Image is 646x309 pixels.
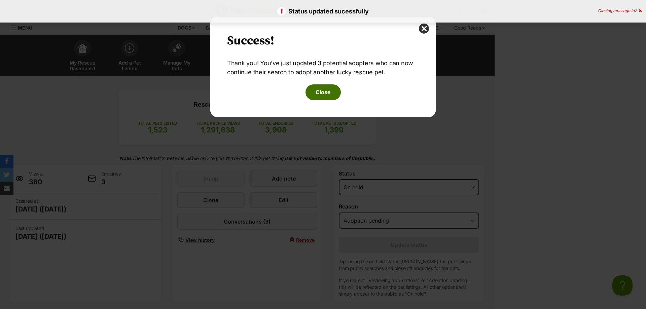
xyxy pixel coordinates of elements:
[306,84,341,100] button: Close
[598,8,642,13] div: Closing message in
[419,24,429,34] button: close
[227,34,419,48] h2: Success!
[227,59,419,77] p: Thank you! You’ve just updated 3 potential adopters who can now continue their search to adopt an...
[7,7,639,16] p: Status updated sucessfully
[635,8,637,13] span: 2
